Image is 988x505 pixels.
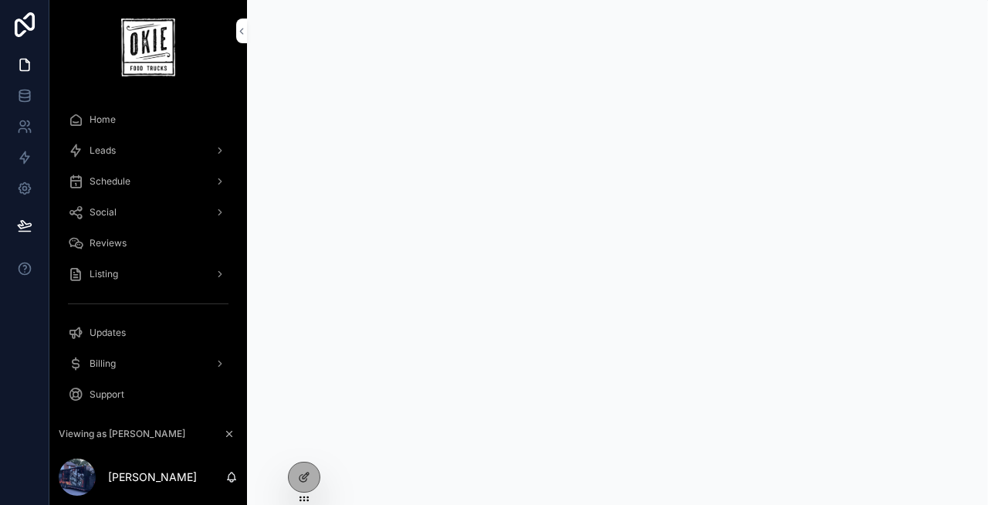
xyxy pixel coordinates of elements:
[59,319,238,347] a: Updates
[59,168,238,195] a: Schedule
[90,114,116,126] span: Home
[108,469,197,485] p: [PERSON_NAME]
[59,137,238,164] a: Leads
[59,229,238,257] a: Reviews
[90,206,117,219] span: Social
[59,260,238,288] a: Listing
[90,388,124,401] span: Support
[90,175,130,188] span: Schedule
[59,381,238,408] a: Support
[49,95,247,419] div: scrollable content
[59,106,238,134] a: Home
[90,268,118,280] span: Listing
[90,237,127,249] span: Reviews
[121,19,174,76] img: App logo
[59,428,185,440] span: Viewing as [PERSON_NAME]
[90,358,116,370] span: Billing
[59,198,238,226] a: Social
[90,327,126,339] span: Updates
[90,144,116,157] span: Leads
[59,350,238,378] a: Billing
